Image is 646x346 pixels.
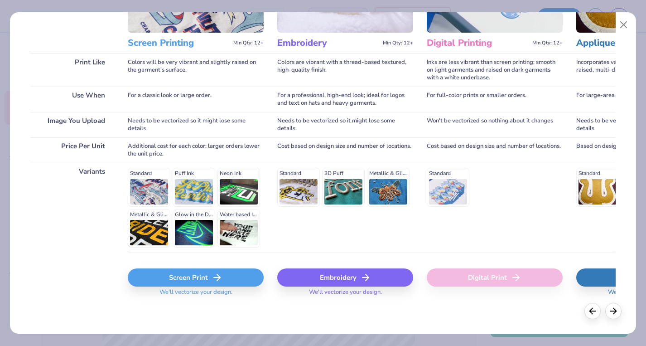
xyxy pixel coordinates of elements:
[615,16,632,34] button: Close
[383,40,413,46] span: Min Qty: 12+
[30,87,114,112] div: Use When
[427,87,563,112] div: For full-color prints or smaller orders.
[128,37,230,49] h3: Screen Printing
[305,288,386,302] span: We'll vectorize your design.
[128,112,264,137] div: Needs to be vectorized so it might lose some details
[156,288,236,302] span: We'll vectorize your design.
[277,137,413,163] div: Cost based on design size and number of locations.
[277,87,413,112] div: For a professional, high-end look; ideal for logos and text on hats and heavy garments.
[128,137,264,163] div: Additional cost for each color; larger orders lower the unit price.
[30,112,114,137] div: Image You Upload
[128,268,264,287] div: Screen Print
[277,112,413,137] div: Needs to be vectorized so it might lose some details
[277,54,413,87] div: Colors are vibrant with a thread-based textured, high-quality finish.
[427,54,563,87] div: Inks are less vibrant than screen printing; smooth on light garments and raised on dark garments ...
[30,163,114,253] div: Variants
[532,40,563,46] span: Min Qty: 12+
[427,37,529,49] h3: Digital Printing
[427,268,563,287] div: Digital Print
[30,54,114,87] div: Print Like
[427,137,563,163] div: Cost based on design size and number of locations.
[277,268,413,287] div: Embroidery
[233,40,264,46] span: Min Qty: 12+
[128,87,264,112] div: For a classic look or large order.
[128,54,264,87] div: Colors will be very vibrant and slightly raised on the garment's surface.
[30,137,114,163] div: Price Per Unit
[277,37,379,49] h3: Embroidery
[427,112,563,137] div: Won't be vectorized so nothing about it changes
